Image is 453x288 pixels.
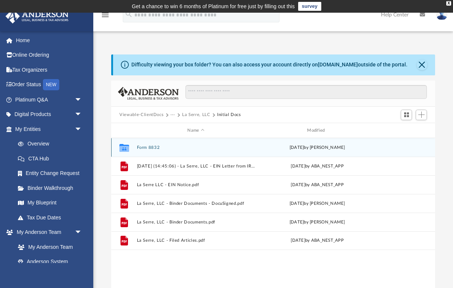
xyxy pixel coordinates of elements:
[75,122,90,137] span: arrow_drop_down
[258,237,377,244] div: [DATE] by ABA_NEST_APP
[115,127,133,134] div: id
[101,10,110,19] i: menu
[10,166,93,181] a: Entity Change Request
[5,48,93,63] a: Online Ordering
[10,195,90,210] a: My Blueprint
[101,14,110,19] a: menu
[217,112,241,118] button: Initial Docs
[5,122,93,137] a: My Entitiesarrow_drop_down
[137,182,255,187] button: La Serre LLC - EIN Notice.pdf
[125,10,133,18] i: search
[171,112,175,118] button: ···
[10,151,93,166] a: CTA Hub
[119,112,163,118] button: Viewable-ClientDocs
[5,62,93,77] a: Tax Organizers
[131,61,407,69] div: Difficulty viewing your box folder? You can also access your account directly on outside of the p...
[258,182,377,188] div: [DATE] by ABA_NEST_APP
[379,127,432,134] div: id
[3,9,71,24] img: Anderson Advisors Platinum Portal
[5,33,93,48] a: Home
[417,60,427,70] button: Close
[401,110,412,120] button: Switch to Grid View
[75,92,90,107] span: arrow_drop_down
[258,127,377,134] div: Modified
[258,219,377,226] div: [DATE] by [PERSON_NAME]
[137,238,255,243] button: La Serre, LLC - Filed Articles.pdf
[258,200,377,207] div: [DATE] by [PERSON_NAME]
[132,2,295,11] div: Get a chance to win 6 months of Platinum for free just by filling out this
[5,92,93,107] a: Platinum Q&Aarrow_drop_down
[43,79,59,90] div: NEW
[416,110,427,120] button: Add
[5,225,90,240] a: My Anderson Teamarrow_drop_down
[10,240,86,254] a: My Anderson Team
[318,62,358,68] a: [DOMAIN_NAME]
[446,1,451,6] div: close
[137,127,255,134] div: Name
[436,9,447,20] img: User Pic
[185,85,427,99] input: Search files and folders
[10,210,93,225] a: Tax Due Dates
[137,145,255,150] button: Form 8832
[5,107,93,122] a: Digital Productsarrow_drop_down
[10,254,90,269] a: Anderson System
[5,77,93,93] a: Order StatusNEW
[137,201,255,206] button: La Serre, LLC - Binder Documents - DocuSigned.pdf
[258,144,377,151] div: [DATE] by [PERSON_NAME]
[182,112,210,118] button: La Serre, LLC
[137,164,255,169] button: [DATE] (14:45:06) - La Serre, LLC - EIN Letter from IRS.pdf
[298,2,321,11] a: survey
[10,181,93,195] a: Binder Walkthrough
[75,225,90,240] span: arrow_drop_down
[258,163,377,170] div: [DATE] by ABA_NEST_APP
[10,137,93,151] a: Overview
[137,220,255,225] button: La Serre, LLC - Binder Documents.pdf
[75,107,90,122] span: arrow_drop_down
